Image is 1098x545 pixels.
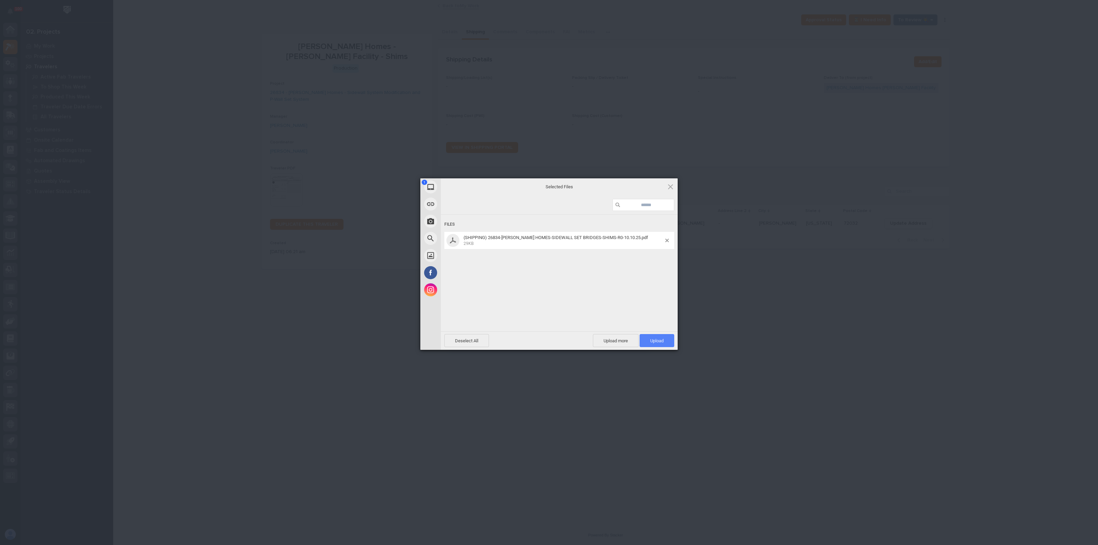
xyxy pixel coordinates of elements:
span: Upload more [593,334,639,347]
div: Facebook [420,264,503,281]
span: Upload [640,334,674,347]
span: (SHIPPING) 26834-[PERSON_NAME] HOMES-SIDEWALL SET BRIDGES-SHIMS-R0-10.10.25.pdf [464,235,648,240]
span: Selected Files [491,183,628,190]
span: Deselect All [444,334,489,347]
span: (SHIPPING) 26834-CLAYTON HOMES-SIDEWALL SET BRIDGES-SHIMS-R0-10.10.25.pdf [462,235,665,246]
div: Take Photo [420,213,503,230]
div: Instagram [420,281,503,298]
span: Upload [650,338,664,343]
div: Files [444,218,674,231]
span: 1 [422,180,427,185]
div: Web Search [420,230,503,247]
span: Click here or hit ESC to close picker [667,183,674,190]
span: 29KB [464,241,474,246]
div: Link (URL) [420,196,503,213]
div: My Device [420,178,503,196]
div: Unsplash [420,247,503,264]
